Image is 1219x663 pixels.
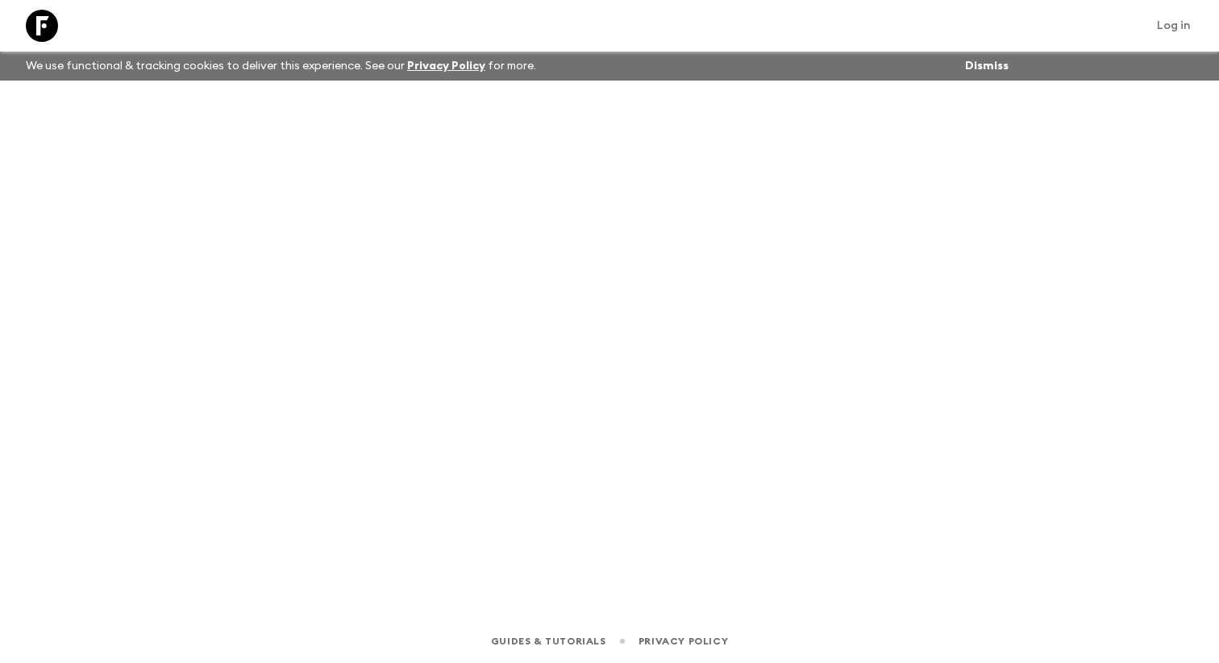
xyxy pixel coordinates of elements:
a: Guides & Tutorials [491,632,606,650]
a: Log in [1148,15,1200,37]
p: We use functional & tracking cookies to deliver this experience. See our for more. [19,52,543,81]
a: Privacy Policy [407,60,485,72]
a: Privacy Policy [639,632,728,650]
button: Dismiss [961,55,1013,77]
